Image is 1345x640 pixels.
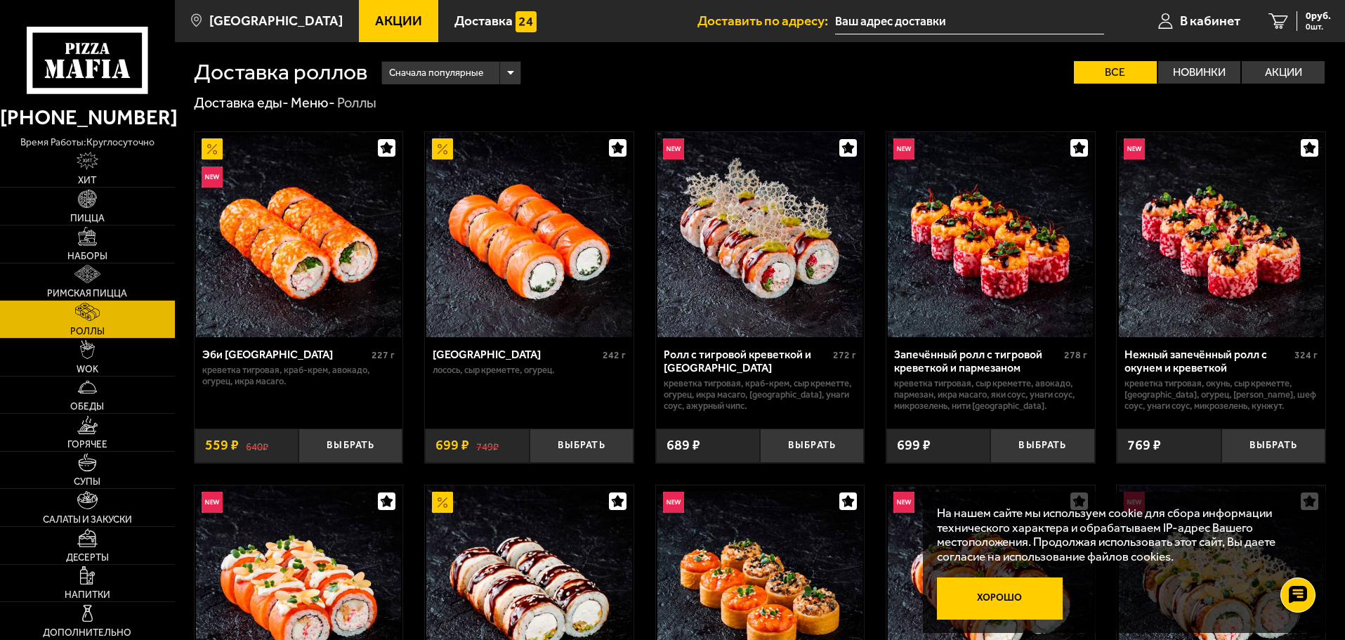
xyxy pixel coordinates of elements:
span: Дополнительно [43,628,131,638]
s: 749 ₽ [476,438,499,452]
span: 689 ₽ [667,438,700,452]
img: Новинка [1124,138,1145,159]
div: Запечённый ролл с тигровой креветкой и пармезаном [894,348,1061,374]
span: Пицца [70,214,105,223]
img: Акционный [202,138,223,159]
img: Новинка [893,138,914,159]
span: Обеды [70,402,104,412]
p: креветка тигровая, краб-крем, Сыр креметте, огурец, икра масаго, [GEOGRAPHIC_DATA], унаги соус, а... [664,378,857,412]
h1: Доставка роллов [194,61,367,84]
p: креветка тигровая, краб-крем, авокадо, огурец, икра масаго. [202,365,395,387]
span: Роллы [70,327,105,337]
p: креветка тигровая, Сыр креметте, авокадо, пармезан, икра масаго, яки соус, унаги соус, микрозелен... [894,378,1087,412]
img: Эби Калифорния [196,132,401,337]
span: Акции [375,14,422,27]
span: 769 ₽ [1127,438,1161,452]
span: 559 ₽ [205,438,239,452]
span: 272 г [833,349,856,361]
span: 324 г [1294,349,1318,361]
a: НовинкаНежный запечённый ролл с окунем и креветкой [1117,132,1325,337]
a: НовинкаЗапечённый ролл с тигровой креветкой и пармезаном [886,132,1095,337]
a: НовинкаРолл с тигровой креветкой и Гуакамоле [656,132,865,337]
p: На нашем сайте мы используем cookie для сбора информации технического характера и обрабатываем IP... [937,506,1304,564]
img: Новинка [202,492,223,513]
span: Супы [74,477,100,487]
span: 0 шт. [1306,22,1331,31]
div: Эби [GEOGRAPHIC_DATA] [202,348,369,361]
span: 242 г [603,349,626,361]
span: Салаты и закуски [43,515,132,525]
span: 0 руб. [1306,11,1331,21]
img: 15daf4d41897b9f0e9f617042186c801.svg [516,11,537,32]
span: 227 г [372,349,395,361]
span: 278 г [1064,349,1087,361]
img: Нежный запечённый ролл с окунем и креветкой [1119,132,1324,337]
img: Новинка [663,138,684,159]
a: Меню- [291,94,335,111]
div: Ролл с тигровой креветкой и [GEOGRAPHIC_DATA] [664,348,830,374]
span: Наборы [67,252,107,261]
img: Новинка [202,166,223,188]
span: Римская пицца [47,289,127,299]
img: Ролл с тигровой креветкой и Гуакамоле [657,132,862,337]
span: Напитки [65,590,110,600]
span: WOK [77,365,98,374]
img: Новинка [893,492,914,513]
button: Выбрать [1221,429,1325,463]
img: Запечённый ролл с тигровой креветкой и пармезаном [888,132,1093,337]
label: Новинки [1158,61,1241,84]
p: лосось, Сыр креметте, огурец. [433,365,626,376]
span: Хит [78,176,96,185]
label: Все [1074,61,1157,84]
span: Горячее [67,440,107,450]
span: [GEOGRAPHIC_DATA] [209,14,343,27]
a: АкционныйНовинкаЭби Калифорния [195,132,403,337]
span: Доставить по адресу: [697,14,835,27]
a: Доставка еды- [194,94,289,111]
span: Доставка [454,14,513,27]
img: Новинка [663,492,684,513]
s: 640 ₽ [246,438,268,452]
button: Выбрать [990,429,1094,463]
button: Хорошо [937,577,1063,620]
span: 699 ₽ [435,438,469,452]
button: Выбрать [530,429,634,463]
img: Акционный [432,138,453,159]
input: Ваш адрес доставки [835,8,1104,34]
button: Выбрать [760,429,864,463]
button: Выбрать [298,429,402,463]
div: Нежный запечённый ролл с окунем и креветкой [1124,348,1291,374]
label: Акции [1242,61,1325,84]
img: Акционный [432,492,453,513]
span: Десерты [66,553,109,563]
div: [GEOGRAPHIC_DATA] [433,348,599,361]
p: креветка тигровая, окунь, Сыр креметте, [GEOGRAPHIC_DATA], огурец, [PERSON_NAME], шеф соус, унаги... [1124,378,1318,412]
img: Филадельфия [426,132,631,337]
div: Роллы [337,94,376,112]
a: АкционныйФиладельфия [425,132,634,337]
span: Сначала популярные [389,60,483,86]
span: В кабинет [1180,14,1240,27]
span: 699 ₽ [897,438,931,452]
